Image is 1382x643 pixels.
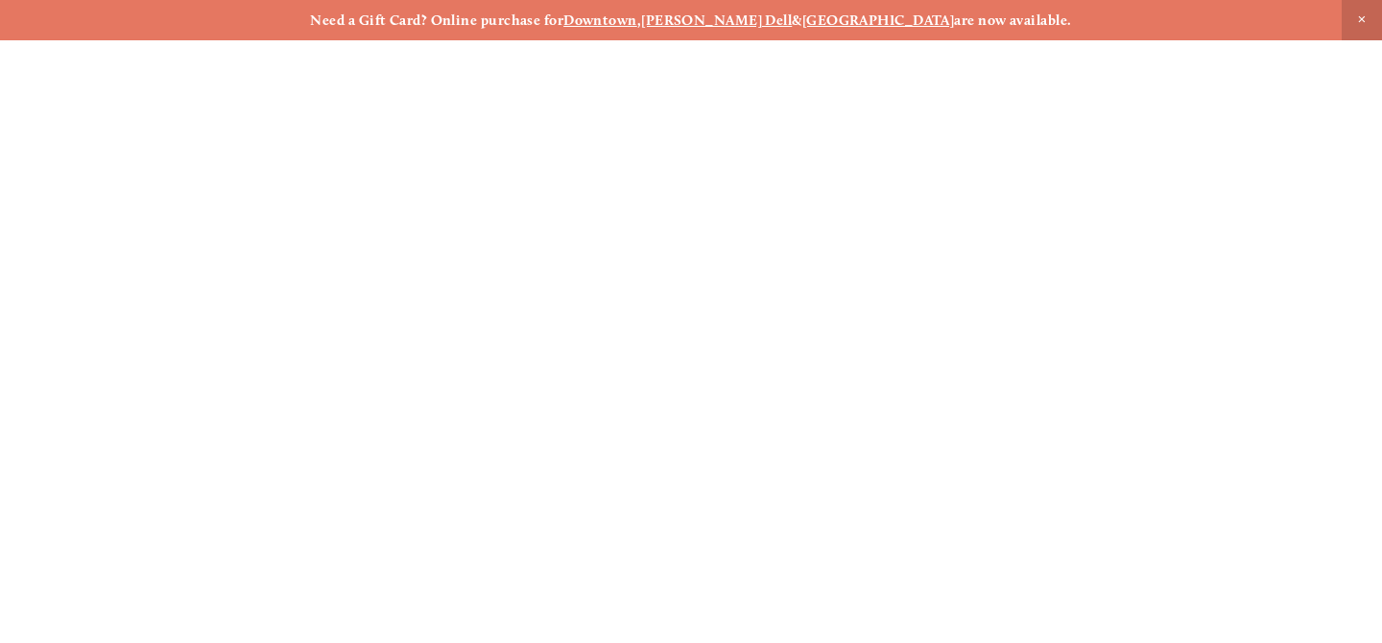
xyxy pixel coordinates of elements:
a: Downtown [563,12,637,29]
a: [PERSON_NAME] Dell [641,12,792,29]
strong: are now available. [954,12,1071,29]
a: [GEOGRAPHIC_DATA] [802,12,955,29]
strong: Need a Gift Card? Online purchase for [310,12,563,29]
strong: & [792,12,801,29]
strong: , [637,12,641,29]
